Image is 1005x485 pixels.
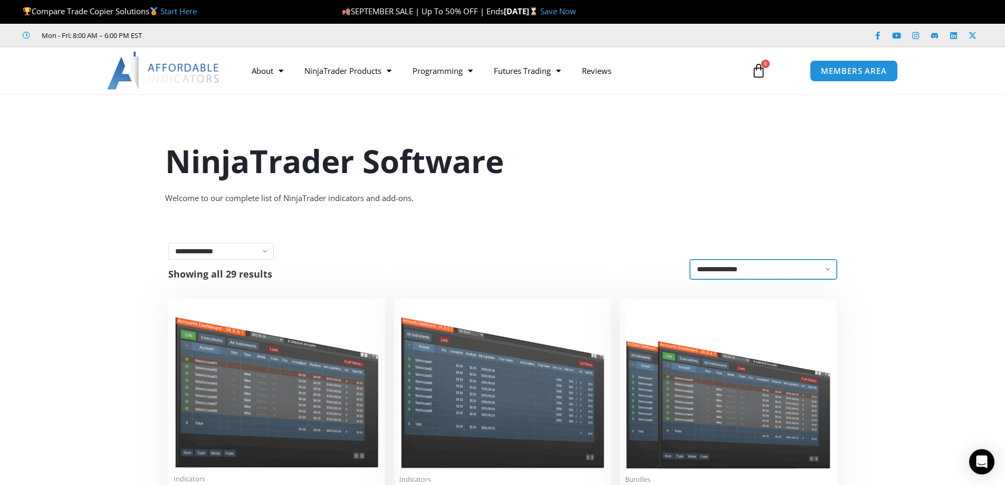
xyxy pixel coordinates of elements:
a: 0 [735,55,782,86]
a: NinjaTrader Products [294,59,402,83]
img: 🏆 [23,7,31,15]
div: Open Intercom Messenger [969,449,994,474]
div: Welcome to our complete list of NinjaTrader indicators and add-ons. [165,191,840,206]
a: Programming [402,59,483,83]
select: Shop order [690,260,837,279]
h1: NinjaTrader Software [165,139,840,183]
img: Account Risk Manager [399,304,606,468]
span: 0 [761,60,770,68]
a: Reviews [571,59,622,83]
iframe: Customer reviews powered by Trustpilot [157,30,315,41]
a: MEMBERS AREA [810,60,898,82]
p: Showing all 29 results [168,269,272,279]
img: 🥇 [150,7,158,15]
img: LogoAI | Affordable Indicators – NinjaTrader [107,52,221,90]
img: Accounts Dashboard Suite [625,304,831,469]
span: Bundles [625,475,831,484]
nav: Menu [241,59,739,83]
span: MEMBERS AREA [821,67,887,75]
a: Start Here [160,6,197,16]
strong: [DATE] [504,6,540,16]
img: Duplicate Account Actions [174,304,380,468]
a: Futures Trading [483,59,571,83]
span: Compare Trade Copier Solutions [23,6,197,16]
span: Indicators [174,474,380,483]
span: Indicators [399,475,606,484]
a: About [241,59,294,83]
img: ⌛ [530,7,538,15]
a: Save Now [540,6,576,16]
span: SEPTEMBER SALE | Up To 50% OFF | Ends [342,6,504,16]
span: Mon - Fri: 8:00 AM – 6:00 PM EST [39,29,142,42]
img: 🍂 [342,7,350,15]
